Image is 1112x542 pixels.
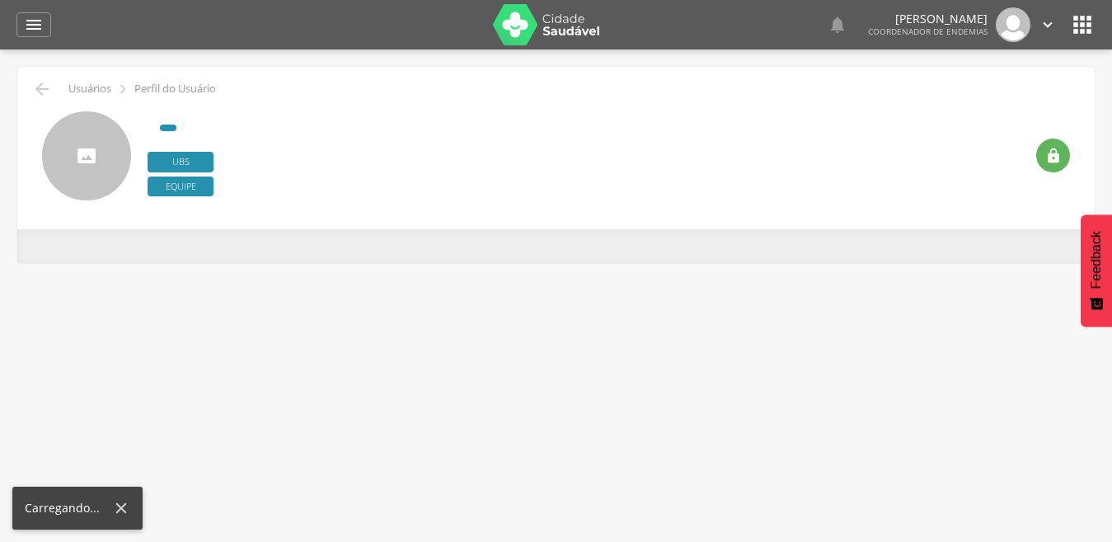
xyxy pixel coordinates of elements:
[1089,231,1104,289] span: Feedback
[134,82,216,96] p: Perfil do Usuário
[1039,16,1057,34] i: 
[868,26,988,37] span: Coordenador de Endemias
[25,500,112,516] div: Carregando...
[16,12,51,37] a: 
[148,152,213,172] span: Ubs
[68,82,111,96] p: Usuários
[1081,214,1112,327] button: Feedback - Mostrar pesquisa
[148,177,213,197] span: Equipe
[32,79,52,99] i: Voltar
[1036,139,1070,172] div: Resetar senha
[24,15,44,35] i: 
[1069,12,1096,38] i: 
[114,80,132,98] i: 
[828,7,847,42] a: 
[828,15,847,35] i: 
[868,13,988,25] p: [PERSON_NAME]
[1039,7,1057,42] a: 
[1045,148,1062,164] i: 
